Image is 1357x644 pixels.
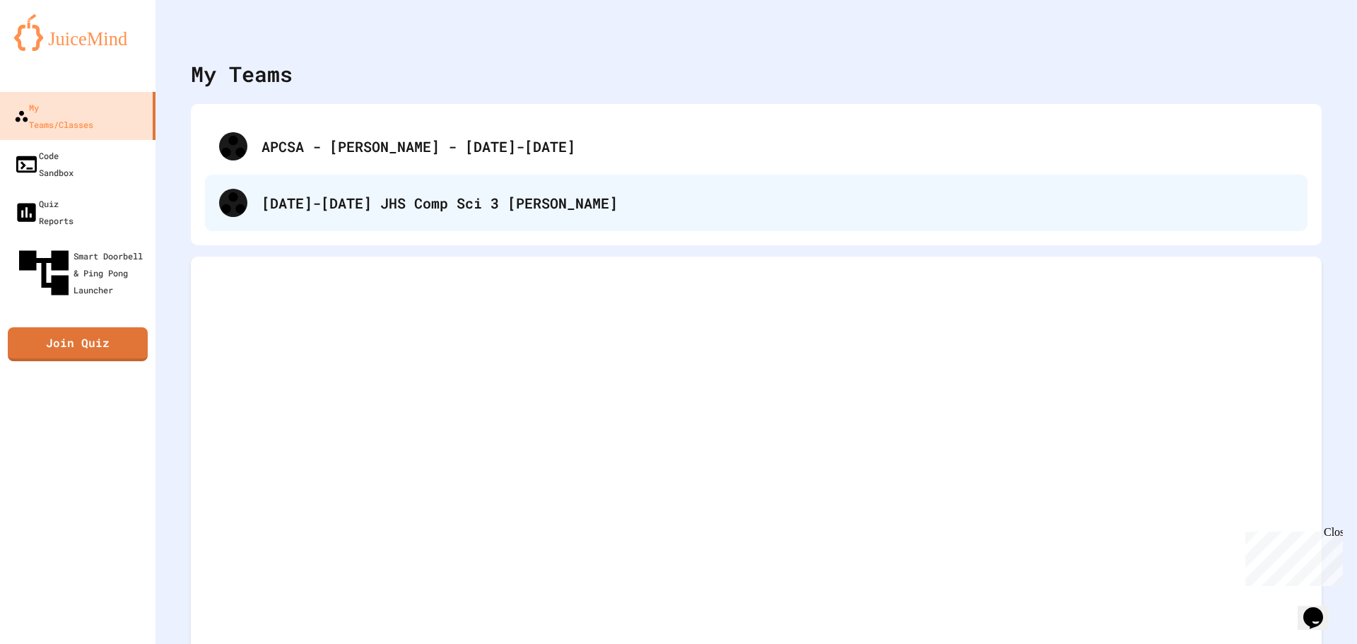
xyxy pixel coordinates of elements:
[1240,526,1343,586] iframe: chat widget
[1298,587,1343,630] iframe: chat widget
[191,58,293,90] div: My Teams
[262,136,1293,157] div: APCSA - [PERSON_NAME] - [DATE]-[DATE]
[205,175,1308,231] div: [DATE]-[DATE] JHS Comp Sci 3 [PERSON_NAME]
[14,243,150,303] div: Smart Doorbell & Ping Pong Launcher
[14,99,93,133] div: My Teams/Classes
[14,147,74,181] div: Code Sandbox
[14,14,141,51] img: logo-orange.svg
[262,192,1293,213] div: [DATE]-[DATE] JHS Comp Sci 3 [PERSON_NAME]
[14,195,74,229] div: Quiz Reports
[205,118,1308,175] div: APCSA - [PERSON_NAME] - [DATE]-[DATE]
[6,6,98,90] div: Chat with us now!Close
[8,327,148,361] a: Join Quiz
